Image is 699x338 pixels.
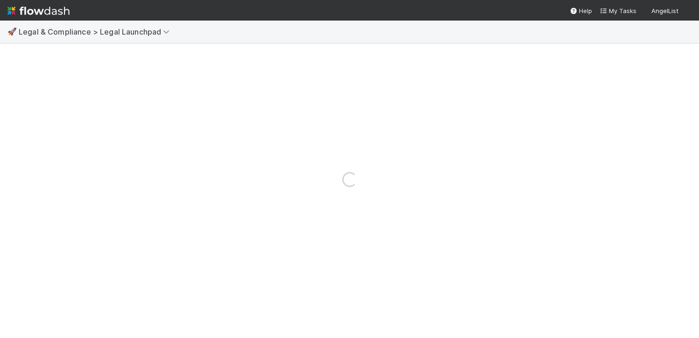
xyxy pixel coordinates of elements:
[570,6,592,15] div: Help
[7,3,70,19] img: logo-inverted-e16ddd16eac7371096b0.svg
[651,7,678,14] span: AngelList
[600,7,636,14] span: My Tasks
[682,7,692,16] img: avatar_e7d5656d-bda2-4d83-89d6-b6f9721f96bd.png
[600,6,636,15] a: My Tasks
